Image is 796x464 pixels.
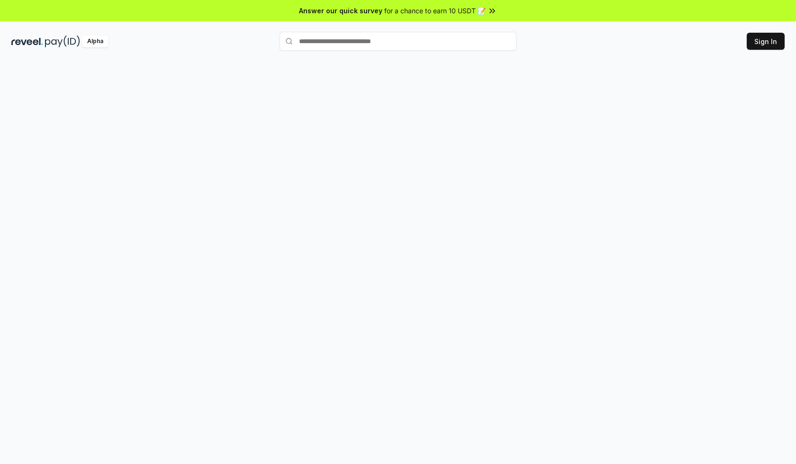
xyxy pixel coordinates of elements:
[45,36,80,47] img: pay_id
[384,6,486,16] span: for a chance to earn 10 USDT 📝
[747,33,785,50] button: Sign In
[11,36,43,47] img: reveel_dark
[299,6,382,16] span: Answer our quick survey
[82,36,109,47] div: Alpha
